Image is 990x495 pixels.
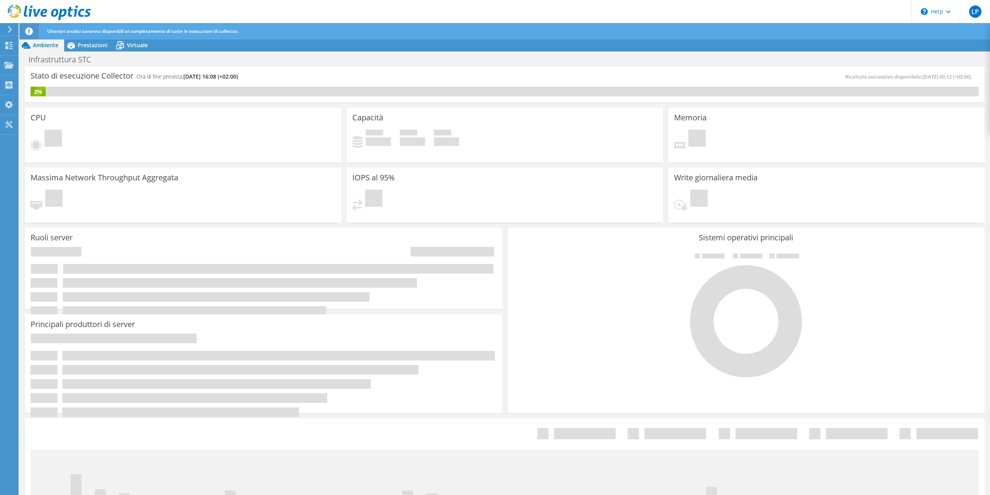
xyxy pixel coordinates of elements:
[31,320,135,329] h3: Principali produttori di server
[25,55,103,64] h1: Infrastruttura STC
[400,137,425,146] h4: 0 GiB
[31,113,46,122] h3: CPU
[434,130,451,137] span: Totale
[922,73,971,80] span: [DATE] 00:12 (+02:00)
[45,190,63,209] span: In sospeso
[31,87,46,96] div: 2%
[400,130,417,137] span: Disponibile
[969,5,981,18] span: LP
[688,130,706,149] span: In sospeso
[434,137,459,146] h4: 0 GiB
[47,28,239,34] span: Ulteriori analisi saranno disponibili al completamento di tutte le esecuzioni di collector.
[365,190,382,209] span: In sospeso
[513,233,979,242] h3: Sistemi operativi principali
[352,113,383,122] h3: Capacità
[127,41,148,49] span: Virtuale
[31,233,73,242] h3: Ruoli server
[690,190,708,209] span: In sospeso
[674,173,758,182] h3: Write giornaliera media
[352,173,395,182] h3: IOPS al 95%
[31,173,178,182] h3: Massima Network Throughput Aggregata
[366,130,383,137] span: In uso
[674,113,707,122] h3: Memoria
[366,137,391,146] h4: 0 GiB
[921,8,928,15] svg: \n
[137,72,238,81] h4: Ora di fine prevista:
[78,41,108,49] span: Prestazioni
[183,73,238,80] span: [DATE] 16:08 (+02:00)
[845,73,975,80] span: Ricalcolo successivo disponibile:
[33,41,58,49] span: Ambiente
[44,130,62,149] span: In sospeso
